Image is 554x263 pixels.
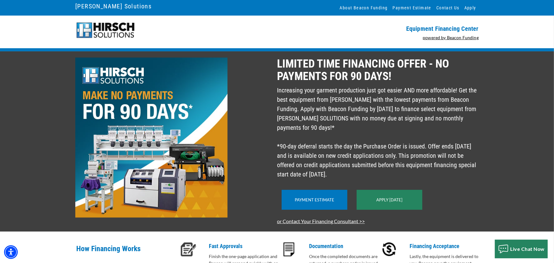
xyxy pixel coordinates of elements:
img: Documentation [284,242,294,256]
span: Live Chat Now [510,246,545,252]
p: Increasing your garment production just got easier AND more affordable! Get the best equipment fr... [277,86,479,179]
a: Apply [DATE] [377,197,403,202]
a: or Contact Your Financing Consultant >> [277,218,365,224]
button: Live Chat Now [495,240,548,258]
p: Equipment Financing Center [281,25,479,32]
p: Documentation [309,242,381,250]
img: Financing Acceptance [382,242,396,256]
p: Financing Acceptance [410,242,481,250]
img: logo [75,22,135,39]
img: LIMITED TIME FINANCING OFFER - NO PAYMENTS FOR 90 DAYS! [75,58,228,218]
a: Payment Estimate [295,197,334,202]
a: [PERSON_NAME] Solutions [75,1,152,12]
p: LIMITED TIME FINANCING OFFER - NO PAYMENTS FOR 90 DAYS! [277,58,479,82]
div: Accessibility Menu [4,245,18,259]
img: Fast Approvals [181,242,196,256]
a: powered by Beacon Funding - open in a new tab [423,35,479,40]
p: How Financing Works [76,242,177,263]
p: Fast Approvals [209,242,281,250]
